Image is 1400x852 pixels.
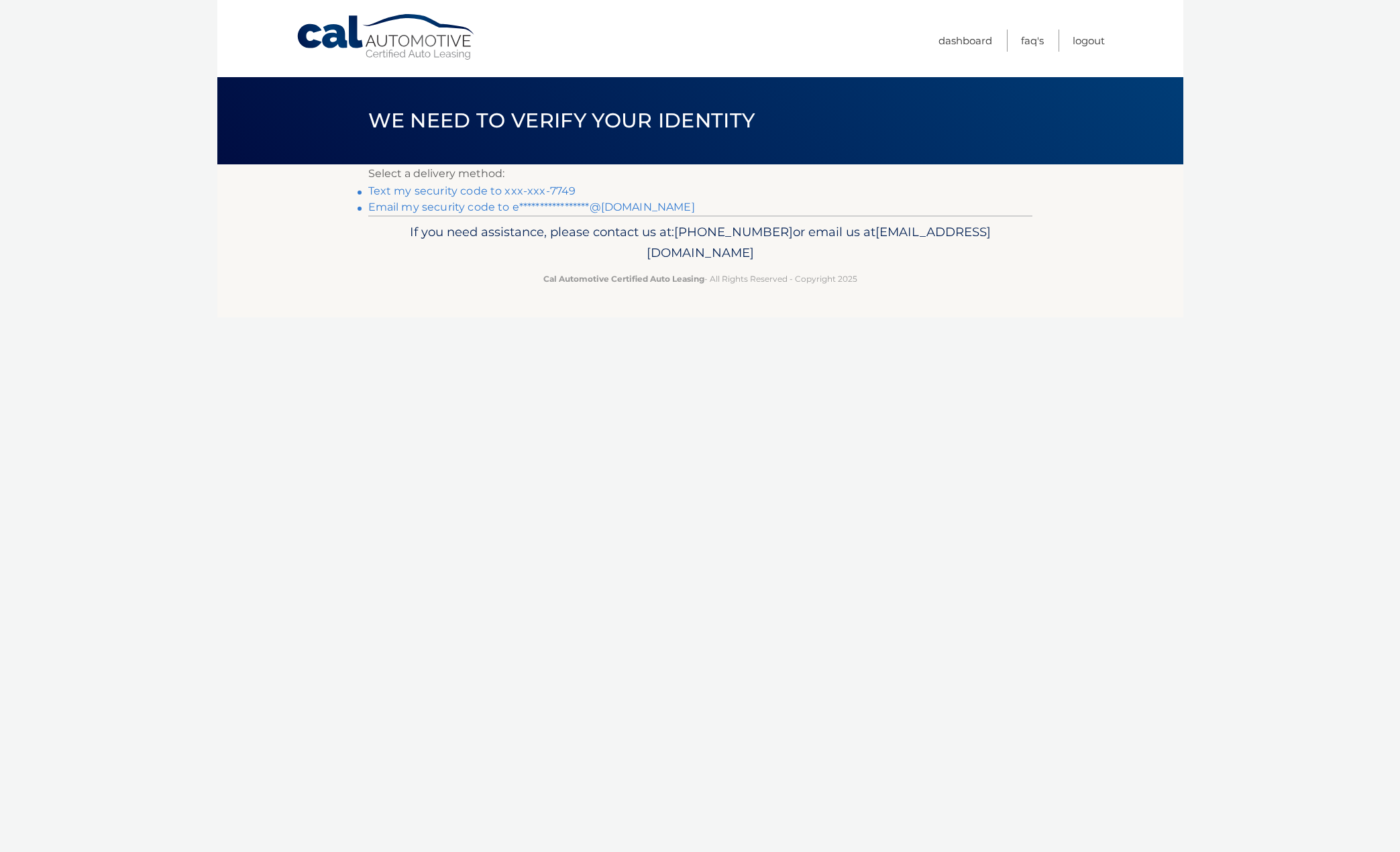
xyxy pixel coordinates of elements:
p: Select a delivery method: [368,164,1032,183]
a: Cal Automotive [296,13,477,61]
a: Logout [1073,30,1105,52]
a: FAQ's [1021,30,1044,52]
span: [PHONE_NUMBER] [674,224,793,239]
a: Dashboard [938,30,992,52]
p: - All Rights Reserved - Copyright 2025 [377,272,1024,286]
span: We need to verify your identity [368,108,755,133]
strong: Cal Automotive Certified Auto Leasing [543,274,704,284]
a: Text my security code to xxx-xxx-7749 [368,184,576,197]
p: If you need assistance, please contact us at: or email us at [377,221,1024,264]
